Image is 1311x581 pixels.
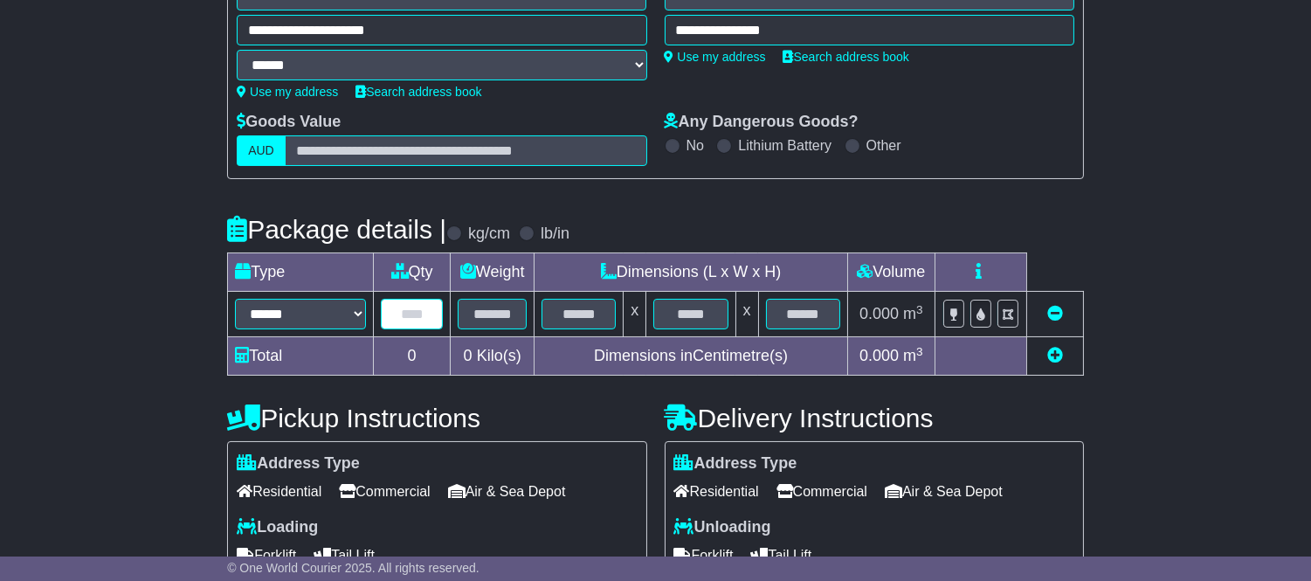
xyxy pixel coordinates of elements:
[339,478,430,505] span: Commercial
[535,337,848,376] td: Dimensions in Centimetre(s)
[541,225,569,244] label: lb/in
[355,85,481,99] a: Search address book
[451,253,535,292] td: Weight
[916,345,923,358] sup: 3
[237,454,360,474] label: Address Type
[227,561,480,575] span: © One World Courier 2025. All rights reserved.
[859,347,899,364] span: 0.000
[237,113,341,132] label: Goods Value
[237,542,296,569] span: Forklift
[751,542,812,569] span: Tail Lift
[687,137,704,154] label: No
[665,113,859,132] label: Any Dangerous Goods?
[451,337,535,376] td: Kilo(s)
[903,347,923,364] span: m
[674,454,797,474] label: Address Type
[916,303,923,316] sup: 3
[859,305,899,322] span: 0.000
[237,85,338,99] a: Use my address
[624,292,646,337] td: x
[847,253,935,292] td: Volume
[866,137,901,154] label: Other
[237,135,286,166] label: AUD
[374,337,451,376] td: 0
[227,404,646,432] h4: Pickup Instructions
[665,50,766,64] a: Use my address
[665,404,1084,432] h4: Delivery Instructions
[468,225,510,244] label: kg/cm
[1047,305,1063,322] a: Remove this item
[738,137,831,154] label: Lithium Battery
[228,337,374,376] td: Total
[885,478,1003,505] span: Air & Sea Depot
[535,253,848,292] td: Dimensions (L x W x H)
[674,542,734,569] span: Forklift
[1047,347,1063,364] a: Add new item
[674,478,759,505] span: Residential
[228,253,374,292] td: Type
[314,542,375,569] span: Tail Lift
[735,292,758,337] td: x
[237,478,321,505] span: Residential
[227,215,446,244] h4: Package details |
[464,347,473,364] span: 0
[903,305,923,322] span: m
[374,253,451,292] td: Qty
[674,518,771,537] label: Unloading
[783,50,909,64] a: Search address book
[776,478,867,505] span: Commercial
[237,518,318,537] label: Loading
[448,478,566,505] span: Air & Sea Depot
